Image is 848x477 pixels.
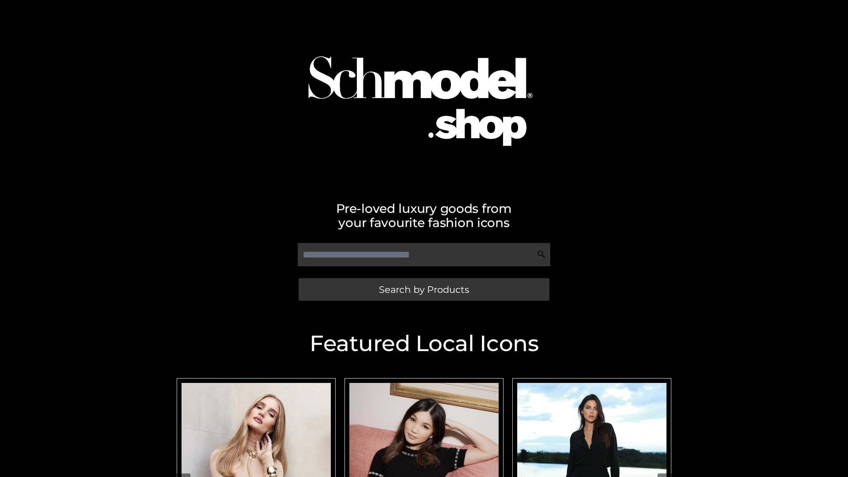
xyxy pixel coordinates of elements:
h2: Pre-loved luxury goods from your favourite fashion icons [172,201,676,230]
span: Search by Products [379,285,469,294]
h2: Featured Local Icons​ [172,333,676,355]
img: Search Icon [537,250,546,259]
a: Search by Products [299,278,549,301]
